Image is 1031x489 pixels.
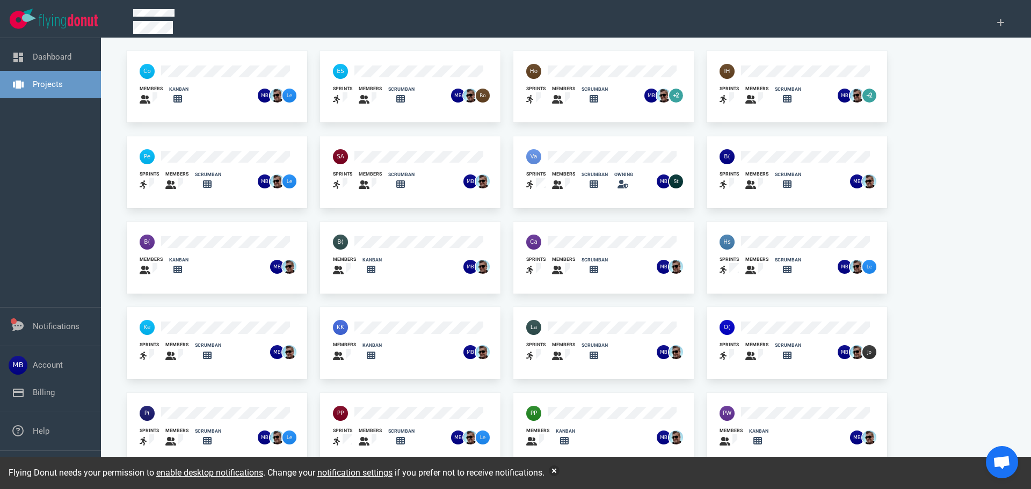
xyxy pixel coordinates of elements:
[720,341,739,348] div: sprints
[749,428,768,435] div: kanban
[270,430,284,444] img: 26
[165,341,188,362] a: members
[526,64,541,79] img: 40
[333,171,352,178] div: sprints
[476,260,490,274] img: 26
[552,341,575,362] a: members
[526,341,546,362] a: sprints
[720,149,735,164] img: 40
[165,171,188,192] a: members
[33,79,63,89] a: Projects
[39,14,98,28] img: Flying Donut text logo
[582,86,608,93] div: scrumban
[526,149,541,164] img: 40
[263,468,544,478] span: . Change your if you prefer not to receive notifications.
[258,89,272,103] img: 26
[476,174,490,188] img: 26
[362,342,382,349] div: kanban
[720,171,739,178] div: sprints
[463,260,477,274] img: 26
[526,235,541,250] img: 40
[862,430,876,444] img: 26
[282,174,296,188] img: 26
[169,86,188,93] div: kanban
[140,171,159,178] div: sprints
[359,427,382,448] a: members
[614,171,633,178] div: owning
[333,341,356,362] a: members
[720,85,739,92] div: sprints
[333,171,352,192] a: sprints
[669,430,683,444] img: 26
[720,256,739,277] a: sprints
[986,446,1018,478] a: Open de chat
[745,85,768,92] div: members
[775,342,801,349] div: scrumban
[552,85,575,92] div: members
[720,85,739,106] a: sprints
[657,89,671,103] img: 26
[552,341,575,348] div: members
[657,260,671,274] img: 26
[156,468,263,478] a: enable desktop notifications
[745,256,768,263] div: members
[745,85,768,106] a: members
[165,341,188,348] div: members
[140,85,163,106] a: members
[720,235,735,250] img: 40
[476,430,490,444] img: 26
[850,89,864,103] img: 26
[333,427,352,434] div: sprints
[526,171,546,192] a: sprints
[526,256,546,263] div: sprints
[333,85,352,106] a: sprints
[720,256,739,263] div: sprints
[720,320,735,335] img: 40
[552,171,575,178] div: members
[862,345,876,359] img: 26
[317,468,393,478] a: notification settings
[362,257,382,264] div: kanban
[850,174,864,188] img: 26
[140,427,159,448] a: sprints
[526,320,541,335] img: 40
[169,257,188,264] div: kanban
[463,430,477,444] img: 26
[33,388,55,397] a: Billing
[463,345,477,359] img: 26
[552,256,575,277] a: members
[669,260,683,274] img: 26
[359,427,382,434] div: members
[720,427,743,448] a: members
[333,320,348,335] img: 40
[140,64,155,79] img: 40
[476,345,490,359] img: 26
[476,89,490,103] img: 26
[526,171,546,178] div: sprints
[333,149,348,164] img: 40
[9,468,263,478] span: Flying Donut needs your permission to
[359,171,382,192] a: members
[270,89,284,103] img: 26
[526,85,546,106] a: sprints
[165,427,188,434] div: members
[745,341,768,348] div: members
[140,256,163,263] div: members
[195,342,221,349] div: scrumban
[862,260,876,274] img: 26
[33,426,49,436] a: Help
[333,64,348,79] img: 40
[140,427,159,434] div: sprints
[359,171,382,178] div: members
[838,89,852,103] img: 26
[526,341,546,348] div: sprints
[657,345,671,359] img: 26
[720,171,739,192] a: sprints
[582,342,608,349] div: scrumban
[552,171,575,192] a: members
[388,171,415,178] div: scrumban
[657,174,671,188] img: 26
[838,345,852,359] img: 26
[270,260,284,274] img: 26
[270,174,284,188] img: 26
